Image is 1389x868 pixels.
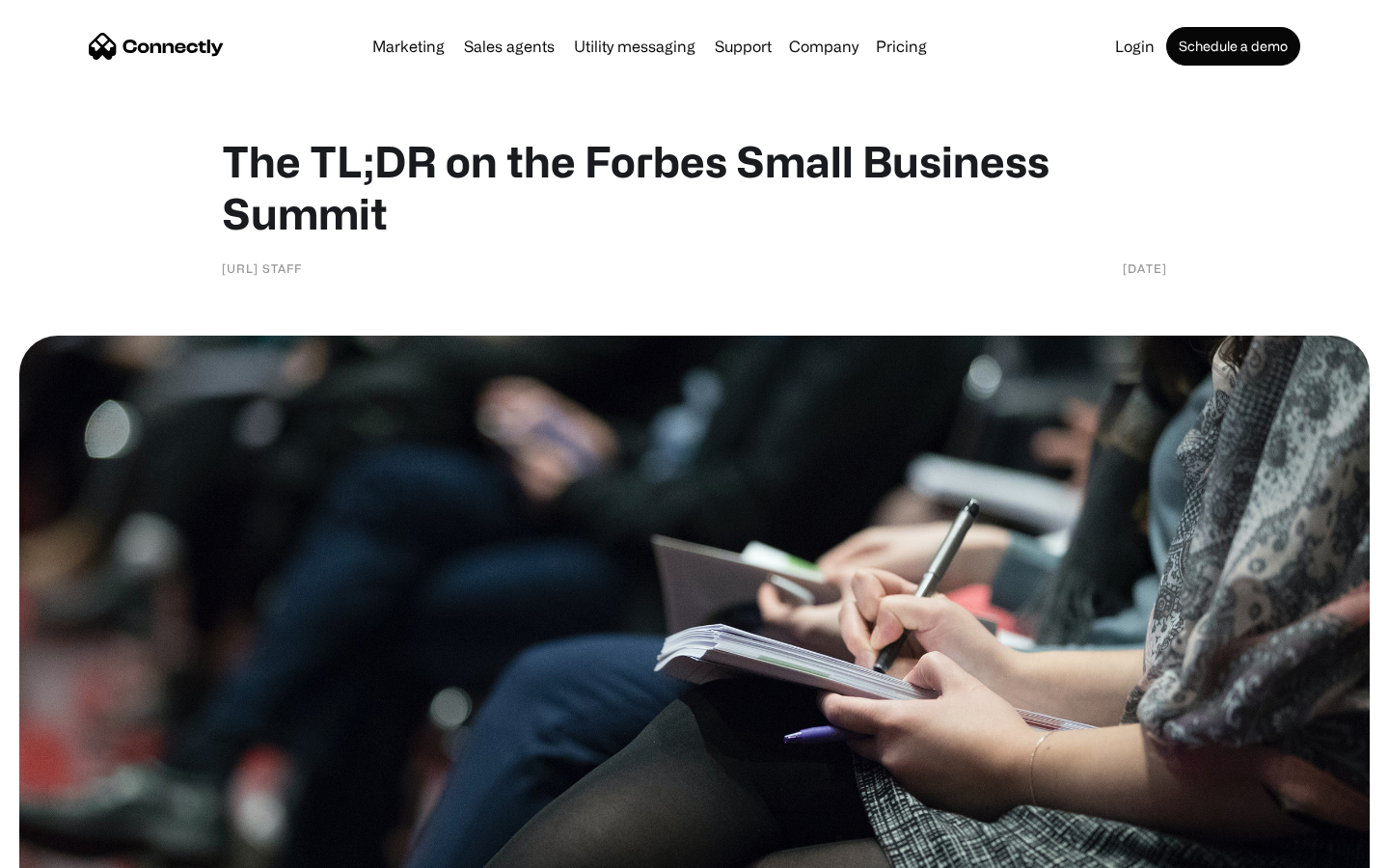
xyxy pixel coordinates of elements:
[39,834,116,861] ul: Language list
[566,39,703,54] a: Utility messaging
[365,39,452,54] a: Marketing
[456,39,562,54] a: Sales agents
[789,33,858,60] div: Company
[1107,39,1162,54] a: Login
[222,135,1167,239] h1: The TL;DR on the Forbes Small Business Summit
[222,258,302,278] div: [URL] Staff
[868,39,935,54] a: Pricing
[1123,258,1167,278] div: [DATE]
[707,39,779,54] a: Support
[1166,27,1300,66] a: Schedule a demo
[19,834,116,861] aside: Language selected: English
